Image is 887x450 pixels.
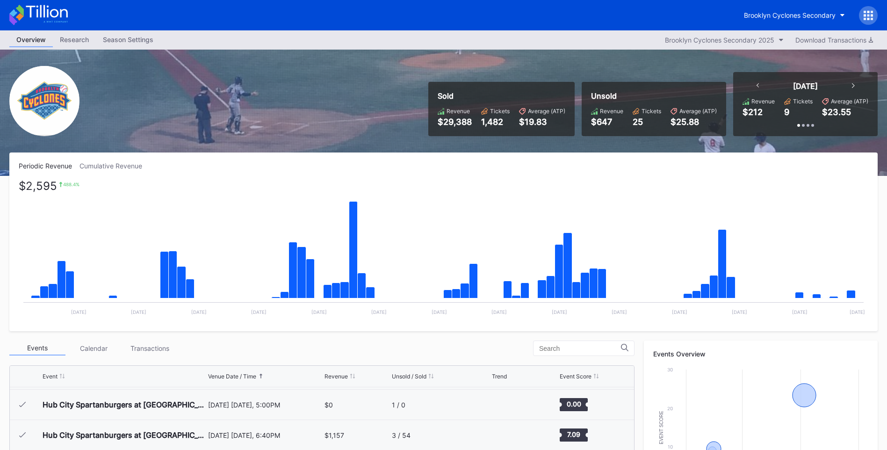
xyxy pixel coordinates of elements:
[751,98,775,105] div: Revenue
[791,34,878,46] button: Download Transactions
[208,401,322,409] div: [DATE] [DATE], 5:00PM
[490,108,510,115] div: Tickets
[600,108,623,115] div: Revenue
[71,309,87,315] text: [DATE]
[311,309,327,315] text: [DATE]
[325,373,348,380] div: Revenue
[325,431,344,439] div: $1,157
[392,431,411,439] div: 3 / 54
[665,36,774,44] div: Brooklyn Cyclones Secondary 2025
[96,33,160,46] div: Season Settings
[43,373,58,380] div: Event
[371,309,387,315] text: [DATE]
[208,373,256,380] div: Venue Date / Time
[732,309,747,315] text: [DATE]
[552,309,567,315] text: [DATE]
[53,33,96,46] div: Research
[19,181,57,190] div: $2,595
[560,373,591,380] div: Event Score
[539,345,621,352] input: Search
[19,181,868,322] svg: Chart title
[43,400,206,409] div: Hub City Spartanburgers at [GEOGRAPHIC_DATA] (Doubleheader)
[208,431,322,439] div: [DATE] [DATE], 6:40PM
[191,309,207,315] text: [DATE]
[492,423,520,447] svg: Chart title
[392,401,405,409] div: 1 / 0
[653,350,868,358] div: Events Overview
[131,309,146,315] text: [DATE]
[481,117,510,127] div: 1,482
[9,33,53,47] a: Overview
[438,91,565,101] div: Sold
[660,34,788,46] button: Brooklyn Cyclones Secondary 2025
[432,309,447,315] text: [DATE]
[671,117,717,127] div: $25.88
[447,108,470,115] div: Revenue
[491,309,507,315] text: [DATE]
[122,341,178,356] div: Transactions
[743,107,763,117] div: $212
[679,108,717,115] div: Average (ATP)
[850,309,865,315] text: [DATE]
[659,411,664,444] text: Event Score
[65,341,122,356] div: Calendar
[19,162,79,170] div: Periodic Revenue
[492,393,520,416] svg: Chart title
[528,108,565,115] div: Average (ATP)
[43,430,206,440] div: Hub City Spartanburgers at [GEOGRAPHIC_DATA] Cyclones
[519,117,565,127] div: $19.83
[792,309,808,315] text: [DATE]
[591,117,623,127] div: $647
[392,373,426,380] div: Unsold / Sold
[63,181,79,187] div: 488.4 %
[784,107,789,117] div: 9
[831,98,868,105] div: Average (ATP)
[591,91,717,101] div: Unsold
[667,367,673,372] text: 30
[633,117,661,127] div: 25
[96,33,160,47] a: Season Settings
[9,341,65,356] div: Events
[793,81,818,91] div: [DATE]
[566,400,581,408] text: 0.00
[325,401,333,409] div: $0
[822,107,851,117] div: $23.55
[793,98,813,105] div: Tickets
[737,7,852,24] button: Brooklyn Cyclones Secondary
[492,373,507,380] div: Trend
[251,309,267,315] text: [DATE]
[642,108,661,115] div: Tickets
[438,117,472,127] div: $29,388
[795,36,873,44] div: Download Transactions
[672,309,687,315] text: [DATE]
[567,430,580,438] text: 7.09
[53,33,96,47] a: Research
[612,309,627,315] text: [DATE]
[9,66,79,136] img: Brooklyn_Cyclones.png
[667,406,673,411] text: 20
[668,444,673,450] text: 10
[79,162,150,170] div: Cumulative Revenue
[744,11,836,19] div: Brooklyn Cyclones Secondary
